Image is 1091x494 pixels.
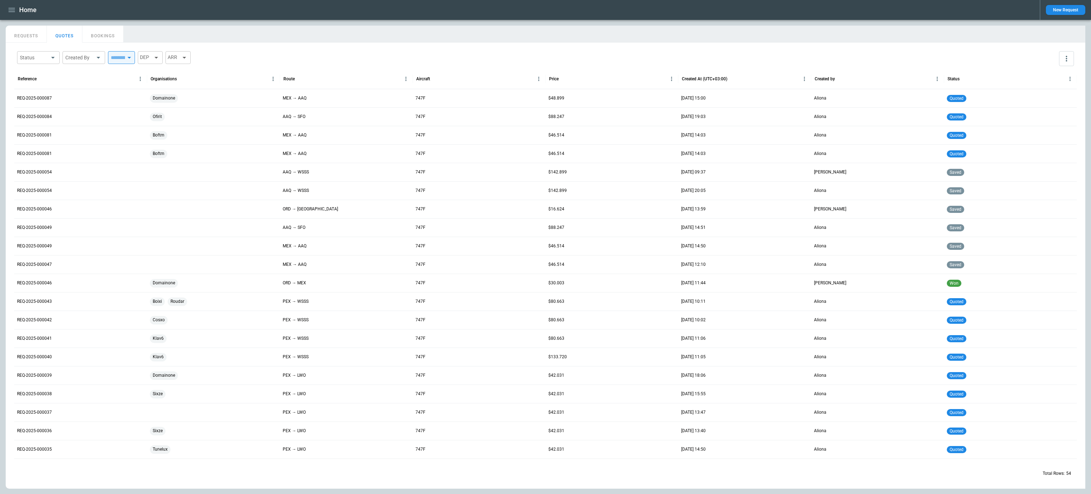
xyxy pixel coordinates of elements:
[20,54,48,61] div: Status
[814,354,826,360] p: Aliona
[416,76,430,81] div: Aircraft
[948,76,960,81] div: Status
[681,225,706,231] p: 19/06/2025 14:51
[6,26,47,43] button: REQUESTS
[17,391,52,397] p: REQ-2025-000038
[416,354,425,360] p: 747F
[548,188,567,194] p: $142.899
[948,114,965,119] span: quoted
[151,76,177,81] div: Organisations
[932,74,942,84] button: Created by column menu
[17,262,52,268] p: REQ-2025-000047
[416,280,425,286] p: 747F
[283,188,309,194] p: AAQ → WSSS
[681,428,706,434] p: 14/05/2025 13:40
[150,385,165,403] span: Sixze
[17,188,52,194] p: REQ-2025-000054
[168,292,187,311] span: Roudar
[283,114,305,120] p: AAQ → SFO
[150,274,178,292] span: Domainone
[948,355,965,360] span: quoted
[681,206,706,212] p: 23/06/2025 13:59
[283,428,306,434] p: PEX → LWO
[283,225,305,231] p: AAQ → SFO
[150,108,165,126] span: Ofirit
[17,335,52,342] p: REQ-2025-000041
[799,74,809,84] button: Created At (UTC+03:00) column menu
[681,391,706,397] p: 14/05/2025 15:55
[548,409,564,415] p: $42.031
[948,133,965,138] span: quoted
[549,76,559,81] div: Price
[548,169,567,175] p: $142.899
[548,446,564,452] p: $42.031
[416,391,425,397] p: 747F
[948,429,965,434] span: quoted
[283,446,306,452] p: PEX → LWO
[548,299,564,305] p: $80.663
[150,329,167,348] span: Klav6
[948,299,965,304] span: quoted
[416,188,425,194] p: 747F
[17,132,52,138] p: REQ-2025-000081
[18,76,37,81] div: Reference
[17,151,52,157] p: REQ-2025-000081
[283,169,309,175] p: AAQ → WSSS
[548,428,564,434] p: $42.031
[283,243,306,249] p: MEX → AAQ
[17,169,52,175] p: REQ-2025-000054
[681,262,706,268] p: 10/06/2025 12:10
[681,335,706,342] p: 15/05/2025 11:06
[268,74,278,84] button: Organisations column menu
[681,151,706,157] p: 17/07/2025 14:03
[283,95,306,101] p: MEX → AAQ
[681,243,706,249] p: 19/06/2025 14:50
[416,95,425,101] p: 747F
[681,114,706,120] p: 04/08/2025 19:03
[416,206,425,212] p: 747F
[17,225,52,231] p: REQ-2025-000049
[681,299,706,305] p: 19/05/2025 10:11
[283,280,306,286] p: ORD → MEX
[681,317,706,323] p: 16/05/2025 10:02
[681,372,706,378] p: 14/05/2025 18:06
[814,391,826,397] p: Aliona
[681,188,706,194] p: 02/07/2025 20:05
[814,409,826,415] p: Aliona
[814,114,826,120] p: Aliona
[548,114,564,120] p: $88.247
[17,243,52,249] p: REQ-2025-000049
[814,151,826,157] p: Aliona
[667,74,677,84] button: Price column menu
[416,262,425,268] p: 747F
[948,447,965,452] span: quoted
[150,366,178,385] span: Domainone
[548,132,564,138] p: $46.514
[814,446,826,452] p: Aliona
[948,188,963,193] span: saved
[814,243,826,249] p: Aliona
[150,348,167,366] span: Klav6
[814,299,826,305] p: Aliona
[814,280,846,286] p: [PERSON_NAME]
[416,151,425,157] p: 747F
[65,54,94,61] div: Created By
[1066,471,1071,477] p: 54
[283,151,306,157] p: MEX → AAQ
[283,299,309,305] p: PEX → WSSS
[682,76,727,81] div: Created At (UTC+03:00)
[19,6,37,14] h1: Home
[150,422,165,440] span: Sixze
[416,409,425,415] p: 747F
[814,225,826,231] p: Aliona
[47,26,82,43] button: QUOTES
[150,145,167,163] span: Boftm
[534,74,544,84] button: Aircraft column menu
[283,335,309,342] p: PEX → WSSS
[814,428,826,434] p: Aliona
[948,170,963,175] span: saved
[283,76,295,81] div: Route
[283,354,309,360] p: PEX → WSSS
[814,206,846,212] p: [PERSON_NAME]
[150,440,170,458] span: Tunelux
